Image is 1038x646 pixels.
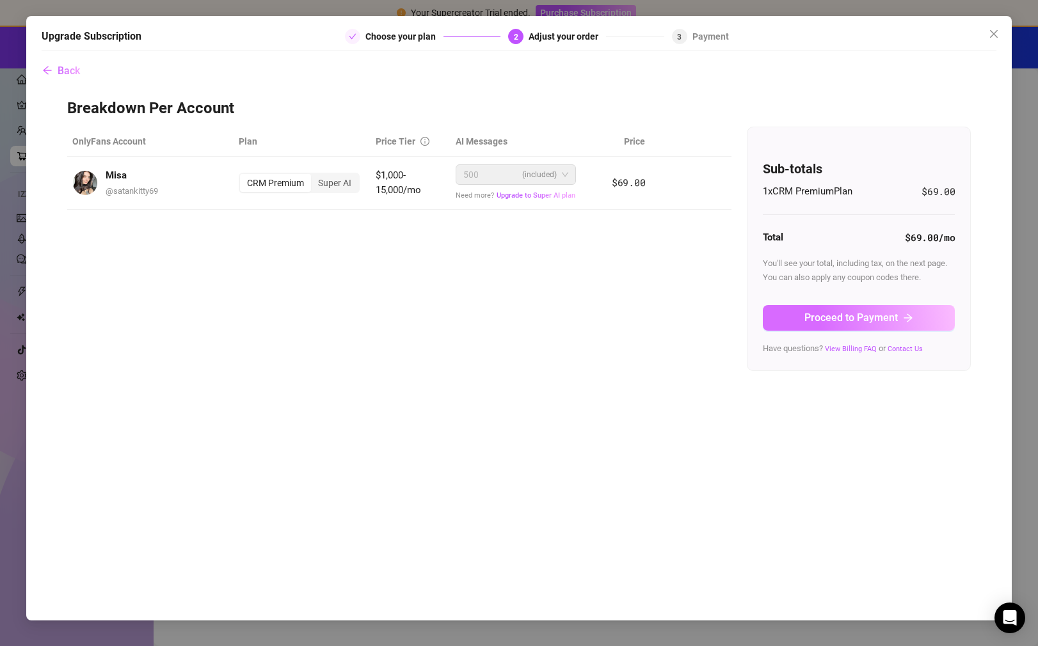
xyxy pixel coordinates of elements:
span: Need more? [456,191,576,200]
span: Price Tier [376,136,415,146]
a: View Billing FAQ [825,345,877,353]
h4: Sub-totals [763,160,955,178]
button: Back [42,58,81,83]
button: Close [984,24,1004,44]
h3: Breakdown Per Account [67,98,971,119]
span: @ satankitty69 [106,186,158,196]
div: Choose your plan [365,29,443,44]
h5: Upgrade Subscription [42,29,141,44]
span: Close [984,29,1004,39]
strong: Total [763,232,783,243]
span: $69.00 [612,176,645,189]
span: Have questions? or [763,343,923,353]
span: 1 x CRM Premium Plan [763,184,852,200]
span: Upgrade to Super AI plan [497,191,575,200]
span: arrow-right [903,313,913,323]
strong: Misa [106,169,127,181]
span: $1,000-15,000/mo [376,169,421,196]
span: 2 [514,33,518,42]
th: AI Messages [451,127,584,157]
div: CRM Premium [240,174,311,192]
img: avatar.jpg [73,171,97,195]
div: Payment [692,29,729,44]
span: $69.00 [922,184,955,200]
span: arrow-left [42,65,52,75]
th: Plan [234,127,371,157]
span: info-circle [420,137,429,146]
div: Adjust your order [529,29,606,44]
div: Super AI [311,174,358,192]
span: 500 [463,165,479,184]
span: (included) [522,165,557,184]
span: Back [58,65,80,77]
a: Contact Us [888,345,923,353]
th: Price [584,127,650,157]
button: Proceed to Paymentarrow-right [763,305,955,331]
span: check [349,33,356,40]
strong: $69.00 /mo [905,231,955,244]
span: Proceed to Payment [804,311,898,324]
span: You'll see your total, including tax, on the next page. You can also apply any coupon codes there. [763,258,947,282]
span: 3 [677,33,682,42]
th: OnlyFans Account [67,127,234,157]
span: close [989,29,999,39]
div: segmented control [239,173,360,193]
button: Upgrade to Super AI plan [496,191,576,200]
div: Open Intercom Messenger [994,603,1025,633]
